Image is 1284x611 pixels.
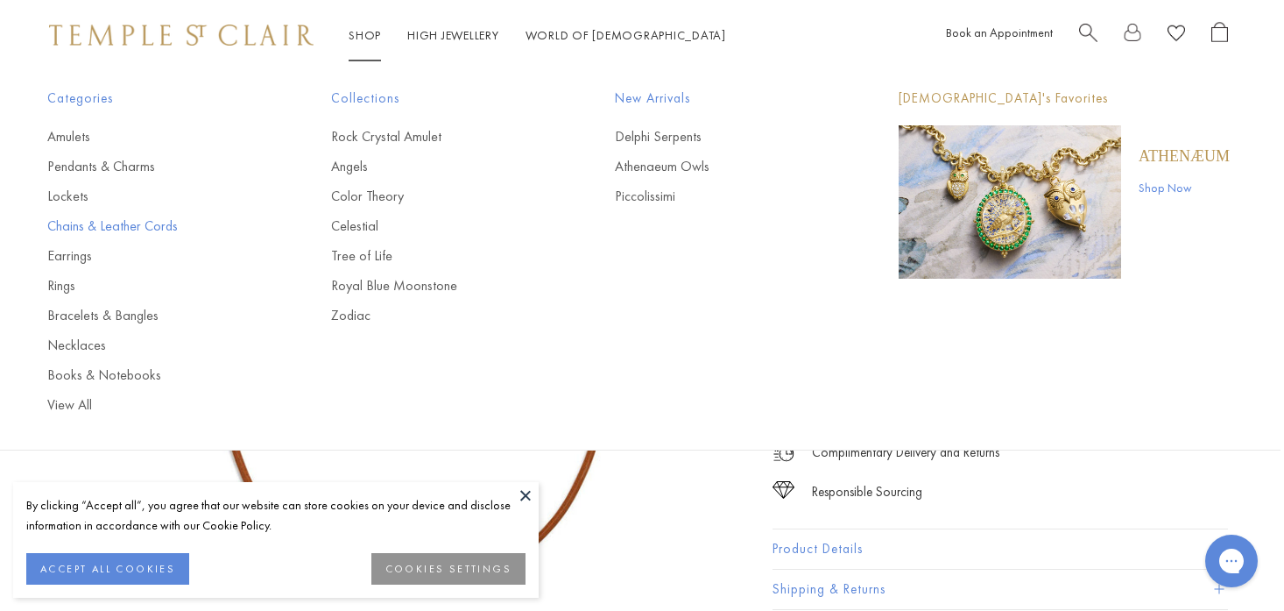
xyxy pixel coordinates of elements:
[407,27,499,43] a: High JewelleryHigh Jewellery
[1139,178,1230,197] a: Shop Now
[47,217,261,236] a: Chains & Leather Cords
[773,481,794,499] img: icon_sourcing.svg
[1196,529,1266,593] iframe: Gorgias live chat messenger
[49,25,314,46] img: Temple St. Clair
[773,442,794,464] img: icon_delivery.svg
[331,127,545,146] a: Rock Crystal Amulet
[331,187,545,206] a: Color Theory
[47,276,261,295] a: Rings
[615,88,829,110] span: New Arrivals
[47,157,261,176] a: Pendants & Charms
[47,366,261,385] a: Books & Notebooks
[47,187,261,206] a: Lockets
[1211,22,1228,49] a: Open Shopping Bag
[47,395,261,415] a: View All
[1079,22,1097,49] a: Search
[899,88,1230,110] p: [DEMOGRAPHIC_DATA]'s Favorites
[331,246,545,266] a: Tree of Life
[26,495,526,536] div: By clicking “Accept all”, you agree that our website can store cookies on your device and disclos...
[349,27,381,43] a: ShopShop
[331,217,545,236] a: Celestial
[773,529,1228,569] button: Product Details
[615,127,829,146] a: Delphi Serpents
[331,276,545,295] a: Royal Blue Moonstone
[47,306,261,325] a: Bracelets & Bangles
[812,442,999,464] p: Complimentary Delivery and Returns
[47,127,261,146] a: Amulets
[526,27,726,43] a: World of [DEMOGRAPHIC_DATA]World of [DEMOGRAPHIC_DATA]
[1139,146,1230,166] a: Athenæum
[615,187,829,206] a: Piccolissimi
[773,570,1228,609] button: Shipping & Returns
[371,553,526,585] button: COOKIES SETTINGS
[47,88,261,110] span: Categories
[47,246,261,266] a: Earrings
[349,25,726,46] nav: Main navigation
[812,481,922,503] div: Responsible Sourcing
[26,553,189,585] button: ACCEPT ALL COOKIES
[615,157,829,176] a: Athenaeum Owls
[331,306,545,325] a: Zodiac
[331,88,545,110] span: Collections
[946,25,1053,40] a: Book an Appointment
[1168,22,1185,49] a: View Wishlist
[47,336,261,355] a: Necklaces
[331,157,545,176] a: Angels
